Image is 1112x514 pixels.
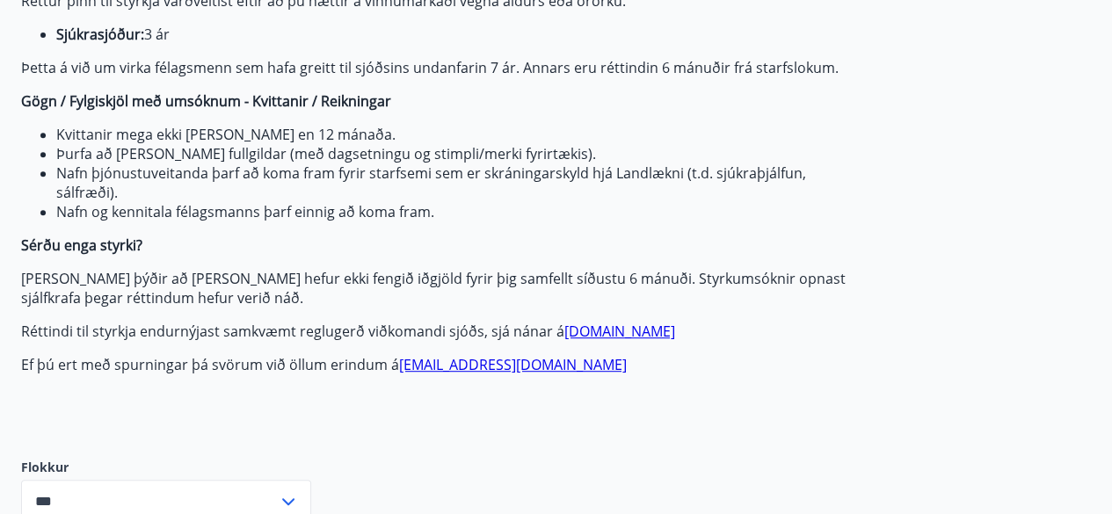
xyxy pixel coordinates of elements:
a: [EMAIL_ADDRESS][DOMAIN_NAME] [399,355,627,374]
strong: Sérðu enga styrki? [21,235,142,255]
li: Kvittanir mega ekki [PERSON_NAME] en 12 mánaða. [56,125,851,144]
p: Ef þú ert með spurningar þá svörum við öllum erindum á [21,355,851,374]
li: Nafn og kennitala félagsmanns þarf einnig að koma fram. [56,202,851,221]
strong: Sjúkrasjóður: [56,25,144,44]
li: 3 ár [56,25,851,44]
strong: Gögn / Fylgiskjöl með umsóknum - Kvittanir / Reikningar [21,91,391,111]
p: Þetta á við um virka félagsmenn sem hafa greitt til sjóðsins undanfarin 7 ár. Annars eru réttindi... [21,58,851,77]
p: [PERSON_NAME] þýðir að [PERSON_NAME] hefur ekki fengið iðgjöld fyrir þig samfellt síðustu 6 mánuð... [21,269,851,308]
p: Réttindi til styrkja endurnýjast samkvæmt reglugerð viðkomandi sjóðs, sjá nánar á [21,322,851,341]
label: Flokkur [21,459,311,476]
li: Þurfa að [PERSON_NAME] fullgildar (með dagsetningu og stimpli/merki fyrirtækis). [56,144,851,163]
li: Nafn þjónustuveitanda þarf að koma fram fyrir starfsemi sem er skráningarskyld hjá Landlækni (t.d... [56,163,851,202]
a: [DOMAIN_NAME] [564,322,675,341]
